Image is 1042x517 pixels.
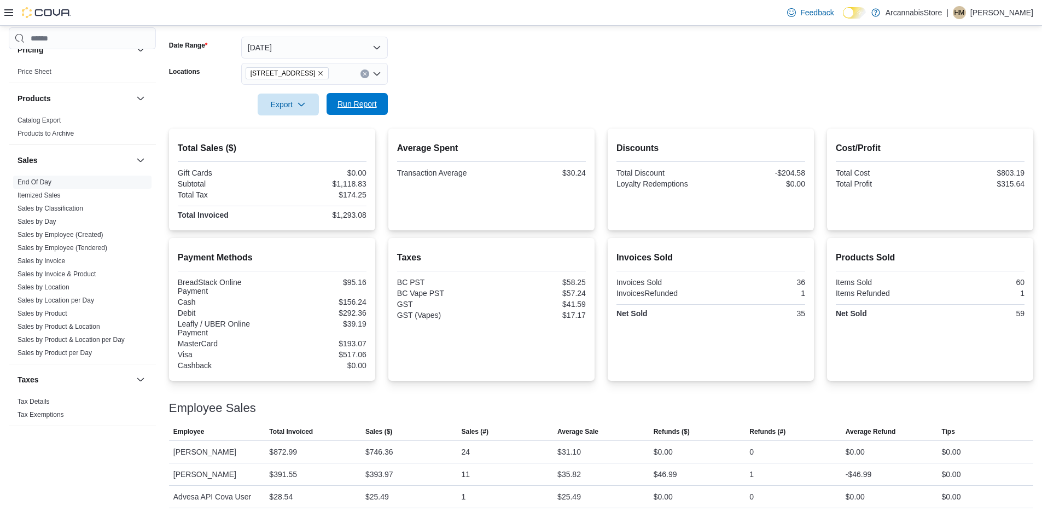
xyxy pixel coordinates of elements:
h3: Pricing [18,44,43,55]
div: $393.97 [365,468,393,481]
div: [PERSON_NAME] [169,463,265,485]
div: $174.25 [274,190,366,199]
button: Pricing [18,44,132,55]
span: Run Report [337,98,377,109]
div: GST [397,300,490,309]
div: Henrique Merzari [953,6,966,19]
span: Products to Archive [18,129,74,138]
div: Products [9,114,156,144]
span: Catalog Export [18,116,61,125]
div: Loyalty Redemptions [616,179,709,188]
h3: Employee Sales [169,402,256,415]
div: $391.55 [269,468,297,481]
span: Sales by Day [18,217,56,226]
input: Dark Mode [843,7,866,19]
div: $0.00 [654,490,673,503]
button: Products [18,93,132,104]
span: End Of Day [18,178,51,187]
a: Sales by Invoice & Product [18,270,96,278]
span: Itemized Sales [18,191,61,200]
div: 35 [713,309,805,318]
span: Sales by Product & Location [18,322,100,331]
div: $30.24 [493,169,586,177]
div: $0.00 [274,361,366,370]
div: $0.00 [846,445,865,458]
div: $0.00 [941,445,960,458]
div: $41.59 [493,300,586,309]
a: Tax Exemptions [18,411,64,419]
div: Total Cost [836,169,928,177]
div: 60 [932,278,1024,287]
div: $315.64 [932,179,1024,188]
div: $28.54 [269,490,293,503]
button: Remove 2267 Kingsway - 450548 from selection in this group [317,70,324,77]
div: $25.49 [557,490,581,503]
span: Sales by Classification [18,204,83,213]
a: Feedback [783,2,838,24]
div: 24 [462,445,470,458]
div: -$204.58 [713,169,805,177]
span: Feedback [800,7,834,18]
div: Total Profit [836,179,928,188]
p: ArcannabisStore [886,6,942,19]
div: $39.19 [274,320,366,328]
div: MasterCard [178,339,270,348]
div: 0 [749,445,754,458]
div: -$46.99 [846,468,871,481]
button: Taxes [18,374,132,385]
div: BC PST [397,278,490,287]
div: BreadStack Online Payment [178,278,270,295]
div: $0.00 [713,179,805,188]
div: $517.06 [274,350,366,359]
button: Export [258,94,319,115]
button: Run Report [327,93,388,115]
span: Sales by Product per Day [18,348,92,357]
span: Price Sheet [18,67,51,76]
div: $17.17 [493,311,586,320]
button: Pricing [134,43,147,56]
div: Invoices Sold [616,278,709,287]
p: | [946,6,948,19]
a: Price Sheet [18,68,51,75]
div: $803.19 [932,169,1024,177]
div: $0.00 [941,490,960,503]
div: Sales [9,176,156,364]
span: Sales by Location [18,283,69,292]
div: Cash [178,298,270,306]
span: Sales by Product & Location per Day [18,335,125,344]
span: Sales by Invoice [18,257,65,265]
strong: Total Invoiced [178,211,229,219]
div: Cashback [178,361,270,370]
a: Sales by Product & Location per Day [18,336,125,344]
div: 1 [713,289,805,298]
button: Open list of options [372,69,381,78]
div: 1 [462,490,466,503]
div: Advesa API Cova User [169,486,265,508]
div: $1,118.83 [274,179,366,188]
div: InvoicesRefunded [616,289,709,298]
img: Cova [22,7,71,18]
div: $1,293.08 [274,211,366,219]
button: Products [134,92,147,105]
div: 59 [932,309,1024,318]
a: Products to Archive [18,130,74,137]
a: Sales by Product & Location [18,323,100,330]
div: Visa [178,350,270,359]
span: Sales by Product [18,309,67,318]
a: Sales by Location per Day [18,297,94,304]
a: Itemized Sales [18,191,61,199]
div: $156.24 [274,298,366,306]
span: Total Invoiced [269,427,313,436]
span: Refunds ($) [654,427,690,436]
a: Tax Details [18,398,50,405]
span: Sales by Employee (Tendered) [18,243,107,252]
div: $0.00 [274,169,366,177]
h2: Cost/Profit [836,142,1024,155]
div: $46.99 [654,468,677,481]
div: 0 [749,490,754,503]
button: Clear input [360,69,369,78]
span: Average Sale [557,427,598,436]
div: Items Refunded [836,289,928,298]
